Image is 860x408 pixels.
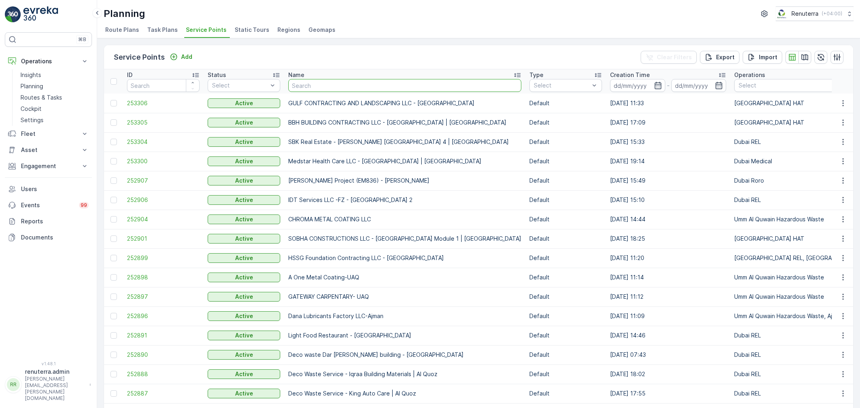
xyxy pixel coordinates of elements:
p: Name [288,71,304,79]
button: Active [208,350,280,360]
td: [DATE] 15:33 [606,132,730,152]
a: 252890 [127,351,200,359]
div: Toggle Row Selected [110,235,117,242]
td: Deco Waste Service - King Auto Care | Al Quoz [284,384,525,403]
p: Settings [21,116,44,124]
p: Active [235,196,253,204]
p: Active [235,177,253,185]
p: Insights [21,71,41,79]
a: 252891 [127,331,200,339]
p: Import [759,53,777,61]
div: Toggle Row Selected [110,390,117,397]
button: Engagement [5,158,92,174]
td: IDT Services LLC -FZ - [GEOGRAPHIC_DATA] 2 [284,190,525,210]
button: Export [700,51,739,64]
a: 252901 [127,235,200,243]
td: Default [525,94,606,113]
td: [DATE] 11:09 [606,306,730,326]
div: Toggle Row Selected [110,332,117,339]
td: [DATE] 11:14 [606,268,730,287]
td: [DATE] 18:02 [606,364,730,384]
button: Renuterra(+04:00) [776,6,854,21]
span: Geomaps [308,26,335,34]
div: RR [7,378,20,391]
p: Status [208,71,226,79]
button: Active [208,118,280,127]
td: Light Food Restaurant - [GEOGRAPHIC_DATA] [284,326,525,345]
p: ID [127,71,133,79]
p: Active [235,99,253,107]
td: [DATE] 07:43 [606,345,730,364]
p: [PERSON_NAME][EMAIL_ADDRESS][PERSON_NAME][DOMAIN_NAME] [25,376,85,402]
p: renuterra.admin [25,368,85,376]
td: [DATE] 18:25 [606,229,730,248]
p: Export [716,53,735,61]
span: Service Points [186,26,227,34]
a: 252888 [127,370,200,378]
p: Renuterra [791,10,818,18]
td: Default [525,152,606,171]
button: Active [208,214,280,224]
a: 253304 [127,138,200,146]
td: [DATE] 19:14 [606,152,730,171]
a: Planning [17,81,92,92]
td: Default [525,248,606,268]
td: Default [525,190,606,210]
p: Type [529,71,543,79]
a: Settings [17,114,92,126]
td: [DATE] 17:55 [606,384,730,403]
button: Add [167,52,196,62]
div: Toggle Row Selected [110,197,117,203]
p: Service Points [114,52,165,63]
span: 253306 [127,99,200,107]
p: Operations [734,71,765,79]
p: Users [21,185,89,193]
a: Users [5,181,92,197]
span: v 1.48.1 [5,361,92,366]
span: 252896 [127,312,200,320]
span: 253305 [127,119,200,127]
td: Medstar Health Care LLC - [GEOGRAPHIC_DATA] | [GEOGRAPHIC_DATA] [284,152,525,171]
div: Toggle Row Selected [110,294,117,300]
td: BBH BUILDING CONTRACTING LLC - [GEOGRAPHIC_DATA] | [GEOGRAPHIC_DATA] [284,113,525,132]
td: [DATE] 14:46 [606,326,730,345]
p: Operations [21,57,76,65]
p: Active [235,254,253,262]
button: Active [208,98,280,108]
p: Planning [21,82,43,90]
td: [DATE] 11:12 [606,287,730,306]
a: Reports [5,213,92,229]
span: 252899 [127,254,200,262]
img: logo_light-DOdMpM7g.png [23,6,58,23]
button: Active [208,273,280,282]
td: Default [525,326,606,345]
span: 252907 [127,177,200,185]
p: Active [235,119,253,127]
button: Active [208,176,280,185]
button: Active [208,253,280,263]
td: Default [525,113,606,132]
button: Active [208,292,280,302]
button: Import [743,51,782,64]
p: Active [235,273,253,281]
p: Creation Time [610,71,650,79]
td: [DATE] 14:44 [606,210,730,229]
td: Default [525,268,606,287]
div: Toggle Row Selected [110,313,117,319]
button: Active [208,389,280,398]
div: Toggle Row Selected [110,216,117,223]
td: [DATE] 17:09 [606,113,730,132]
td: HSSG Foundation Contracting LLC - [GEOGRAPHIC_DATA] [284,248,525,268]
p: Cockpit [21,105,42,113]
td: Default [525,384,606,403]
button: Asset [5,142,92,158]
p: Active [235,157,253,165]
div: Toggle Row Selected [110,255,117,261]
td: Default [525,171,606,190]
p: Active [235,312,253,320]
p: Active [235,293,253,301]
a: Cockpit [17,103,92,114]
